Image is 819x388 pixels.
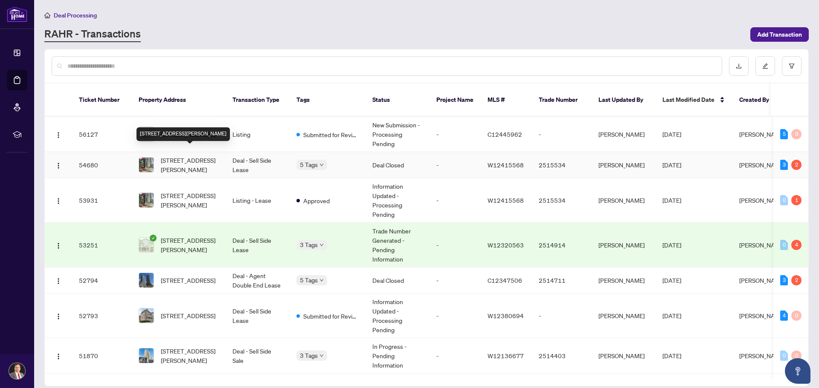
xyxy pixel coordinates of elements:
span: check-circle [150,235,157,241]
div: 0 [780,240,788,250]
span: home [44,12,50,18]
span: [STREET_ADDRESS][PERSON_NAME] [161,236,219,254]
td: 2514914 [532,223,592,267]
span: [DATE] [662,161,681,169]
span: [PERSON_NAME] [739,276,785,284]
img: Logo [55,162,62,169]
td: [PERSON_NAME] [592,223,656,267]
img: Logo [55,132,62,138]
span: Approved [303,196,330,205]
div: 2 [791,275,802,285]
span: filter [789,63,795,69]
div: 0 [791,351,802,361]
img: thumbnail-img [139,273,154,287]
span: [PERSON_NAME] [739,312,785,319]
th: Status [366,83,430,117]
span: [STREET_ADDRESS][PERSON_NAME] [161,191,219,210]
span: down [319,278,324,282]
img: thumbnail-img [139,308,154,323]
th: Last Updated By [592,83,656,117]
td: Information Updated - Processing Pending [366,293,430,338]
span: [PERSON_NAME] [739,161,785,169]
td: In Progress - Pending Information [366,338,430,374]
div: 5 [780,129,788,139]
td: Deal Closed [366,267,430,293]
div: 0 [780,195,788,205]
td: - [430,267,481,293]
span: down [319,163,324,167]
div: 2 [791,160,802,170]
span: Submitted for Review [303,311,359,321]
div: 4 [791,240,802,250]
th: Trade Number [532,83,592,117]
td: 56127 [72,117,132,152]
td: 53931 [72,178,132,223]
td: New Submission - Processing Pending [366,117,430,152]
th: Created By [732,83,784,117]
img: Profile Icon [9,363,25,379]
td: 2514711 [532,267,592,293]
td: Information Updated - Processing Pending [366,178,430,223]
td: 52794 [72,267,132,293]
button: Logo [52,158,65,172]
div: [STREET_ADDRESS][PERSON_NAME] [136,127,230,141]
span: C12445962 [488,130,522,138]
th: Property Address [132,83,226,117]
td: Deal - Sell Side Lease [226,223,290,267]
span: [STREET_ADDRESS] [161,311,215,320]
td: Trade Number Generated - Pending Information [366,223,430,267]
span: [STREET_ADDRESS][PERSON_NAME] [161,155,219,174]
span: down [319,354,324,358]
img: Logo [55,198,62,204]
td: Deal - Sell Side Lease [226,293,290,338]
th: Ticket Number [72,83,132,117]
button: Open asap [785,358,810,384]
th: MLS # [481,83,532,117]
img: Logo [55,353,62,360]
td: [PERSON_NAME] [592,338,656,374]
td: Deal - Sell Side Sale [226,338,290,374]
td: - [430,293,481,338]
a: RAHR - Transactions [44,27,141,42]
span: W12380694 [488,312,524,319]
span: [DATE] [662,352,681,359]
span: [DATE] [662,312,681,319]
span: [STREET_ADDRESS][PERSON_NAME] [161,346,219,365]
button: Logo [52,127,65,141]
span: [DATE] [662,196,681,204]
th: Tags [290,83,366,117]
td: - [532,117,592,152]
div: 3 [780,160,788,170]
button: Logo [52,238,65,252]
td: [PERSON_NAME] [592,293,656,338]
span: W12136677 [488,352,524,359]
img: Logo [55,242,62,249]
td: Deal Closed [366,152,430,178]
button: download [729,56,749,76]
img: thumbnail-img [139,193,154,207]
td: [PERSON_NAME] [592,178,656,223]
td: Deal - Sell Side Lease [226,152,290,178]
td: 2515534 [532,152,592,178]
div: 0 [791,129,802,139]
img: logo [7,6,27,22]
td: Deal - Agent Double End Lease [226,267,290,293]
span: W12415568 [488,161,524,169]
button: Add Transaction [750,27,809,42]
span: 3 Tags [300,351,318,360]
td: - [430,338,481,374]
img: thumbnail-img [139,127,154,141]
span: download [736,63,742,69]
span: W12415568 [488,196,524,204]
th: Project Name [430,83,481,117]
button: edit [755,56,775,76]
span: [PERSON_NAME] [739,241,785,249]
td: [PERSON_NAME] [592,152,656,178]
img: Logo [55,313,62,320]
span: W12320563 [488,241,524,249]
td: - [532,293,592,338]
td: - [430,178,481,223]
span: down [319,243,324,247]
td: 54680 [72,152,132,178]
th: Transaction Type [226,83,290,117]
